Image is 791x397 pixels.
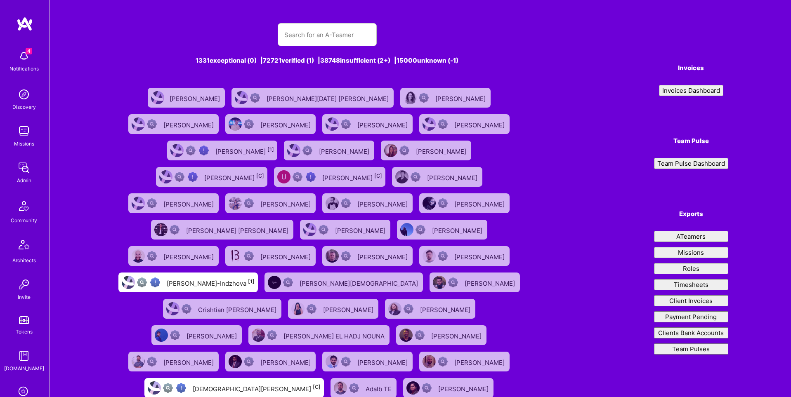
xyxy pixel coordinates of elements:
a: User AvatarNot Scrubbed[PERSON_NAME] [382,296,479,322]
a: User AvatarNot Scrubbed[PERSON_NAME] [125,111,222,137]
img: Not Scrubbed [170,225,179,235]
div: [PERSON_NAME] [PERSON_NAME] [186,224,290,235]
img: User Avatar [388,302,401,315]
img: Not Scrubbed [244,251,254,261]
img: User Avatar [291,302,305,315]
h4: Invoices [654,64,728,72]
span: 4 [26,48,32,54]
a: User AvatarNot Scrubbed[PERSON_NAME] [319,111,416,137]
img: User Avatar [400,223,413,236]
img: User Avatar [148,381,161,395]
a: User AvatarNot Scrubbed[PERSON_NAME] [222,243,319,269]
button: Roles [654,263,728,274]
img: Not Scrubbed [244,357,254,366]
button: Payment Pending [654,311,728,322]
div: [PERSON_NAME] [432,224,484,235]
a: User AvatarNot Scrubbed[PERSON_NAME][DEMOGRAPHIC_DATA] [261,269,426,296]
div: [PERSON_NAME] [260,251,312,261]
img: teamwork [16,123,32,139]
div: Discovery [12,103,36,111]
div: [PERSON_NAME] [187,330,238,341]
div: [PERSON_NAME] [163,251,215,261]
sup: [C] [313,384,321,390]
img: Not Scrubbed [250,93,260,103]
a: User AvatarNot Scrubbed[PERSON_NAME] [397,85,494,111]
button: Invoices Dashboard [659,85,723,96]
img: Not fully vetted [175,172,184,182]
div: [PERSON_NAME][DATE] [PERSON_NAME] [267,92,390,103]
img: User Avatar [326,117,339,131]
img: Not Scrubbed [244,119,254,129]
img: User Avatar [423,249,436,263]
a: User Avatar[PERSON_NAME] [144,85,228,111]
img: User Avatar [229,117,242,131]
img: User Avatar [155,329,168,342]
input: Search for an A-Teamer [284,24,370,45]
div: [PERSON_NAME] [163,356,215,367]
div: [PERSON_NAME] EL HADJ NOUNA [283,330,386,341]
div: [PERSON_NAME] [335,224,387,235]
a: User AvatarNot fully vettedHigh Potential User[PERSON_NAME][1] [164,137,281,164]
div: [PERSON_NAME] [163,198,215,209]
img: Not Scrubbed [341,357,351,366]
img: Not Scrubbed [411,172,420,182]
img: Not fully vetted [293,172,302,182]
a: User AvatarNot fully vettedHigh Potential User[PERSON_NAME][C] [271,164,389,190]
img: User Avatar [132,197,145,210]
img: User Avatar [334,381,347,395]
div: Admin [17,176,31,185]
img: Not Scrubbed [267,330,277,340]
div: [PERSON_NAME] [319,145,371,156]
img: Invite [16,276,32,293]
img: User Avatar [433,276,446,289]
div: [PERSON_NAME] [260,119,312,129]
sup: [C] [374,173,382,179]
button: Client Invoices [654,295,728,306]
div: [PERSON_NAME] [357,198,409,209]
img: User Avatar [326,355,339,368]
img: Not Scrubbed [349,383,359,393]
div: Tokens [16,327,33,336]
div: 1331 exceptional (0) | 72721 verified (1) | 38748 insufficient (2+) | 15000 unknown (-1) [113,56,541,65]
a: User AvatarNot ScrubbedCrishtian [PERSON_NAME] [160,296,285,322]
div: Notifications [9,64,39,73]
div: Community [11,216,37,225]
img: Not Scrubbed [438,198,448,208]
a: Invoices Dashboard [654,85,728,96]
a: User AvatarNot Scrubbed[PERSON_NAME][DATE] [PERSON_NAME] [228,85,397,111]
a: User AvatarNot Scrubbed[PERSON_NAME] [416,348,513,375]
img: logo [17,16,33,31]
img: User Avatar [395,170,408,183]
div: [PERSON_NAME] [454,356,506,367]
div: Invite [18,293,31,301]
img: Not Scrubbed [341,251,351,261]
img: High Potential User [199,146,209,155]
div: [PERSON_NAME] [260,356,312,367]
img: Not Scrubbed [307,304,316,314]
a: User AvatarNot Scrubbed[PERSON_NAME] [378,137,475,164]
a: User AvatarNot Scrubbed[PERSON_NAME] [281,137,378,164]
div: [PERSON_NAME] [357,356,409,367]
sup: [1] [267,146,274,153]
div: Crishtian [PERSON_NAME] [198,303,278,314]
img: Not Scrubbed [438,251,448,261]
img: Not Scrubbed [147,119,157,129]
img: User Avatar [151,91,164,104]
a: User AvatarNot Scrubbed[PERSON_NAME] [125,348,222,375]
div: [PERSON_NAME] [465,277,517,288]
a: User AvatarNot Scrubbed[PERSON_NAME] [389,164,486,190]
img: Not fully vetted [137,277,147,287]
div: [PERSON_NAME] [454,251,506,261]
a: User AvatarNot Scrubbed[PERSON_NAME] [285,296,382,322]
img: Not Scrubbed [147,198,157,208]
img: User Avatar [229,197,242,210]
img: User Avatar [404,91,417,104]
div: Architects [12,256,36,265]
img: High Potential User [150,277,160,287]
a: User AvatarNot Scrubbed[PERSON_NAME] [319,190,416,216]
img: User Avatar [132,117,145,131]
img: User Avatar [399,329,413,342]
img: User Avatar [423,355,436,368]
img: High Potential User [306,172,316,182]
div: [PERSON_NAME] [322,171,382,182]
